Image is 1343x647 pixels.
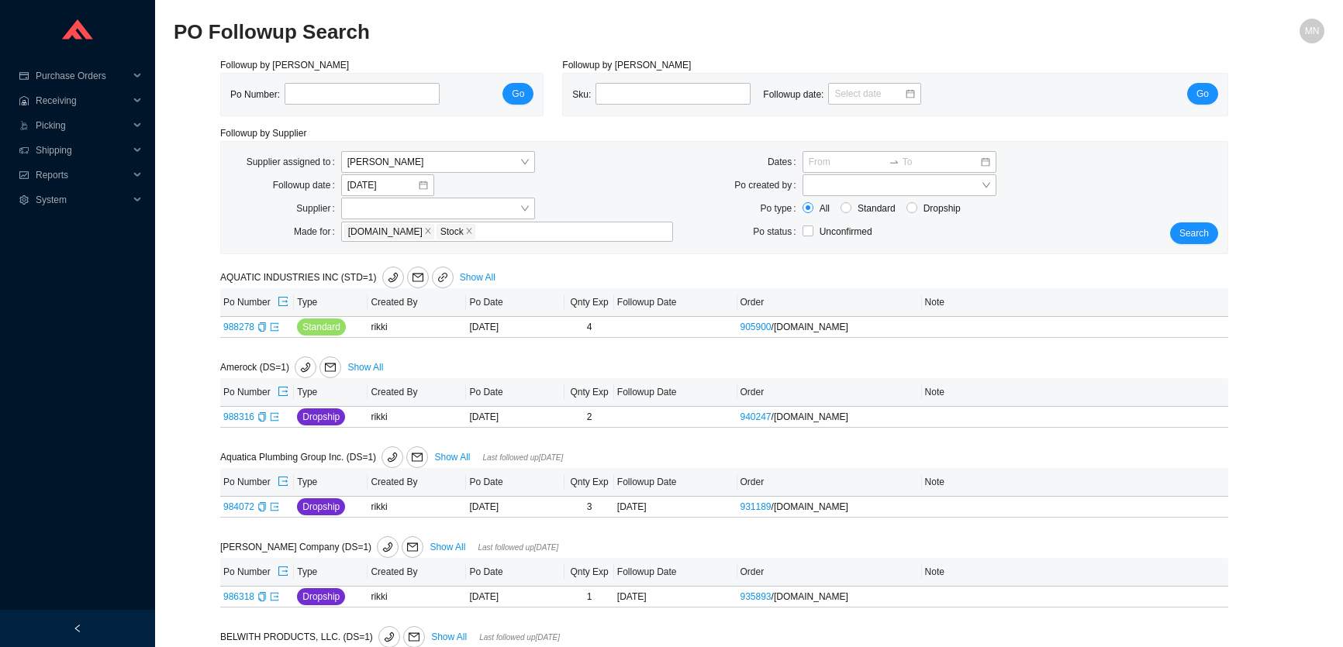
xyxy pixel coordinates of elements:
[36,163,129,188] span: Reports
[270,412,279,422] span: export
[220,272,457,283] span: AQUATIC INDUSTRIES INC (STD=1)
[220,452,431,463] span: Aquatica Plumbing Group Inc. (DS=1)
[230,83,452,106] div: Po Number:
[564,558,613,587] th: Qnty Exp
[614,288,737,317] th: Followup Date
[270,322,279,332] span: export
[737,468,922,497] th: Order
[297,408,345,425] button: Dropship
[1187,83,1218,105] button: Go
[737,378,922,407] th: Order
[347,362,383,373] a: Show All
[479,633,560,642] span: Last followed up [DATE]
[737,317,922,338] td: / [DOMAIN_NAME]
[302,589,340,604] span: Dropship
[257,322,267,332] span: copy
[223,322,254,332] a: 988278
[564,288,613,317] th: Qnty Exp
[220,60,349,71] span: Followup by [PERSON_NAME]
[319,356,341,378] button: mail
[294,378,368,407] th: Type
[296,198,340,219] label: Supplier:
[466,378,564,407] th: Po Date
[741,322,772,332] a: 905900
[36,188,129,212] span: System
[73,624,82,633] span: left
[512,86,524,102] span: Go
[368,317,466,338] td: rikki
[19,71,29,81] span: credit-card
[277,471,289,493] button: export
[460,272,495,283] a: Show All
[295,362,316,373] span: phone
[247,151,341,173] label: Supplier assigned to
[381,446,403,468] button: phone
[378,542,398,552] span: phone
[478,543,558,552] span: Last followed up [DATE]
[220,378,294,407] th: Po Number
[482,453,563,462] span: Last followed up [DATE]
[347,177,417,193] input: 9/17/2025
[617,589,734,604] div: [DATE]
[220,542,426,552] span: [PERSON_NAME] Company (DS=1)
[302,409,340,425] span: Dropship
[737,558,922,587] th: Order
[1179,225,1209,241] span: Search
[1305,19,1320,43] span: MN
[614,558,737,587] th: Followup Date
[466,558,564,587] th: Po Date
[741,591,772,602] a: 935893
[368,558,466,587] th: Created By
[294,558,368,587] th: Type
[294,221,341,243] label: Made for:
[220,558,294,587] th: Po Number
[741,501,772,512] a: 931189
[273,174,341,196] label: Followup date:
[278,476,288,488] span: export
[257,499,267,515] div: Copy
[889,157,899,167] span: swap-right
[564,378,613,407] th: Qnty Exp
[277,291,289,313] button: export
[294,288,368,317] th: Type
[564,497,613,518] td: 3
[382,452,402,463] span: phone
[834,86,904,102] input: Select date
[377,536,399,558] button: phone
[572,83,934,106] div: Sku: Followup date:
[174,19,1037,46] h2: PO Followup Search
[277,381,289,403] button: export
[220,632,428,642] span: BELWITH PRODUCTS, LLC. (DS=1)
[294,468,368,497] th: Type
[270,411,279,422] a: export
[368,288,466,317] th: Created By
[36,88,129,113] span: Receiving
[270,501,279,512] a: export
[562,60,691,71] span: Followup by [PERSON_NAME]
[430,542,465,552] a: Show All
[753,221,802,243] label: Po status:
[36,64,129,88] span: Purchase Orders
[278,386,288,398] span: export
[922,288,1228,317] th: Note
[278,566,288,578] span: export
[407,267,429,288] button: mail
[737,407,922,428] td: / [DOMAIN_NAME]
[297,318,346,336] button: Standard
[466,288,564,317] th: Po Date
[270,322,279,332] a: export
[368,468,466,497] th: Created By
[437,273,448,285] span: link
[36,113,129,138] span: Picking
[220,468,294,497] th: Po Number
[302,499,340,515] span: Dropship
[424,227,432,236] span: close
[1196,86,1209,102] span: Go
[382,267,404,288] button: phone
[402,536,423,558] button: mail
[431,632,467,642] a: Show All
[903,154,979,170] input: To
[466,587,564,607] td: [DATE]
[36,138,129,163] span: Shipping
[614,468,737,497] th: Followup Date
